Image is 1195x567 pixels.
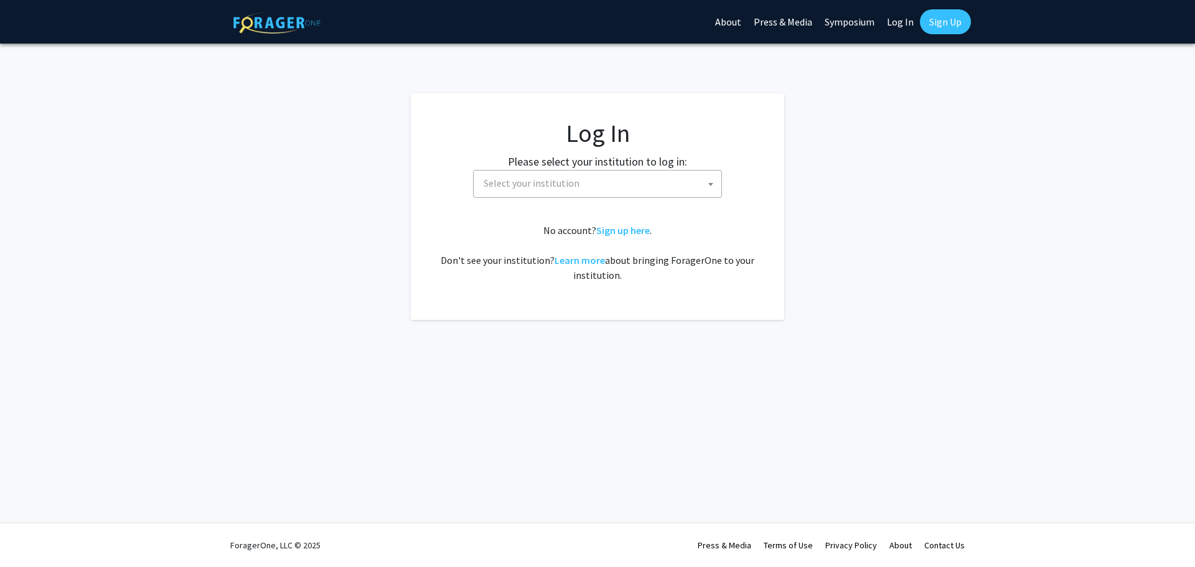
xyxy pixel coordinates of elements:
a: Sign up here [596,224,650,237]
span: Select your institution [479,171,721,196]
a: Sign Up [920,9,971,34]
a: Privacy Policy [825,540,877,551]
img: ForagerOne Logo [233,12,321,34]
a: Terms of Use [764,540,813,551]
span: Select your institution [473,170,722,198]
label: Please select your institution to log in: [508,153,687,170]
h1: Log In [436,118,759,148]
a: About [889,540,912,551]
span: Select your institution [484,177,579,189]
div: ForagerOne, LLC © 2025 [230,523,321,567]
div: No account? . Don't see your institution? about bringing ForagerOne to your institution. [436,223,759,283]
a: Learn more about bringing ForagerOne to your institution [555,254,605,266]
a: Press & Media [698,540,751,551]
a: Contact Us [924,540,965,551]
